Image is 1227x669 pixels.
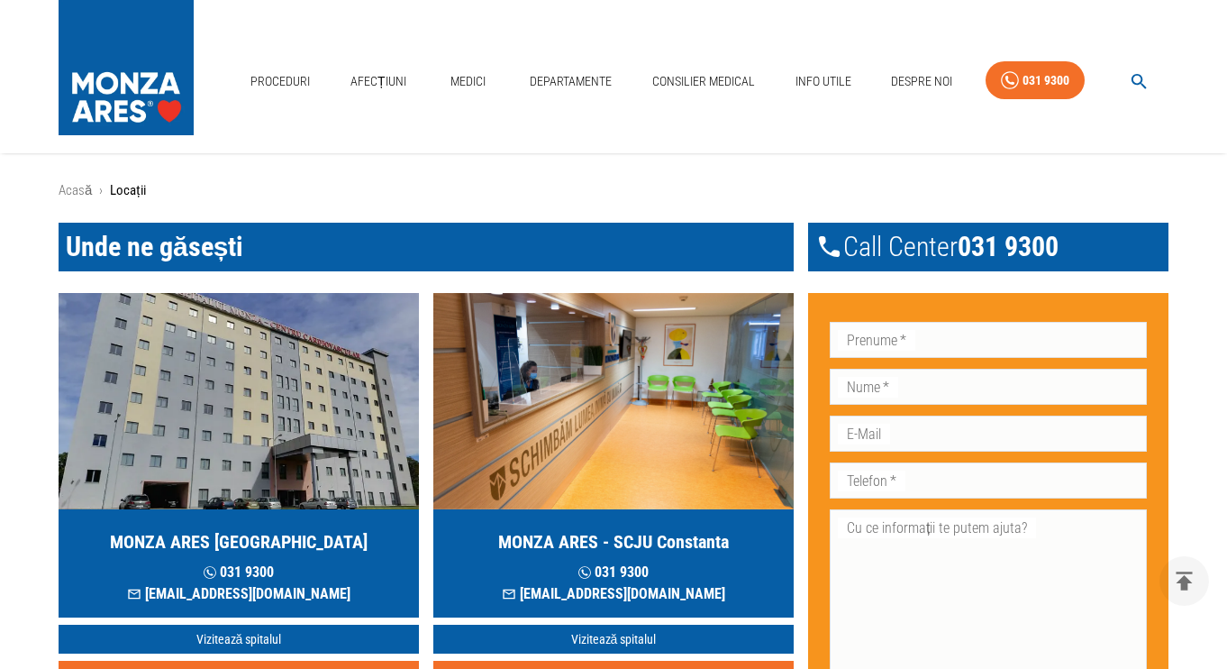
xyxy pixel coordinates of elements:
span: 031 9300 [958,230,1059,264]
p: Locații [110,180,145,201]
a: MONZA ARES - SCJU Constanta 031 9300[EMAIL_ADDRESS][DOMAIN_NAME] [433,293,794,618]
h5: MONZA ARES [GEOGRAPHIC_DATA] [110,529,368,554]
img: MONZA ARES Constanta [433,293,794,509]
div: Call Center [808,223,1168,271]
p: [EMAIL_ADDRESS][DOMAIN_NAME] [502,583,725,605]
p: 031 9300 [502,562,725,583]
div: 031 9300 [1022,69,1069,92]
a: Vizitează spitalul [433,625,794,655]
nav: breadcrumb [59,180,1168,201]
a: Vizitează spitalul [59,625,419,655]
img: MONZA ARES Bucuresti [59,293,419,509]
a: Proceduri [243,63,317,100]
a: Consilier Medical [645,63,762,100]
span: Unde ne găsești [66,231,243,262]
a: Afecțiuni [343,63,414,100]
a: Medici [439,63,496,100]
a: Departamente [523,63,619,100]
a: Despre Noi [884,63,959,100]
a: MONZA ARES [GEOGRAPHIC_DATA] 031 9300[EMAIL_ADDRESS][DOMAIN_NAME] [59,293,419,618]
a: 031 9300 [986,61,1085,100]
button: delete [1159,556,1209,606]
a: Acasă [59,182,92,198]
p: 031 9300 [127,562,350,583]
h5: MONZA ARES - SCJU Constanta [498,529,729,554]
a: Info Utile [788,63,859,100]
li: › [99,180,103,201]
p: [EMAIL_ADDRESS][DOMAIN_NAME] [127,583,350,605]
